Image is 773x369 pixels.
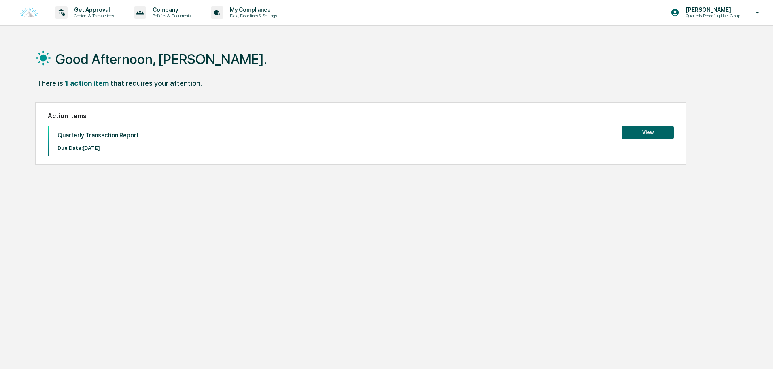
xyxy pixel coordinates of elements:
[57,145,139,151] p: Due Date: [DATE]
[223,6,281,13] p: My Compliance
[622,128,674,136] a: View
[680,6,744,13] p: [PERSON_NAME]
[622,126,674,139] button: View
[68,6,118,13] p: Get Approval
[37,79,63,87] div: There is
[48,112,674,120] h2: Action Items
[146,6,195,13] p: Company
[680,13,744,19] p: Quarterly Reporting User Group
[57,132,139,139] p: Quarterly Transaction Report
[19,7,39,18] img: logo
[146,13,195,19] p: Policies & Documents
[55,51,267,67] h1: Good Afternoon, [PERSON_NAME].
[223,13,281,19] p: Data, Deadlines & Settings
[65,79,109,87] div: 1 action item
[110,79,202,87] div: that requires your attention.
[68,13,118,19] p: Content & Transactions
